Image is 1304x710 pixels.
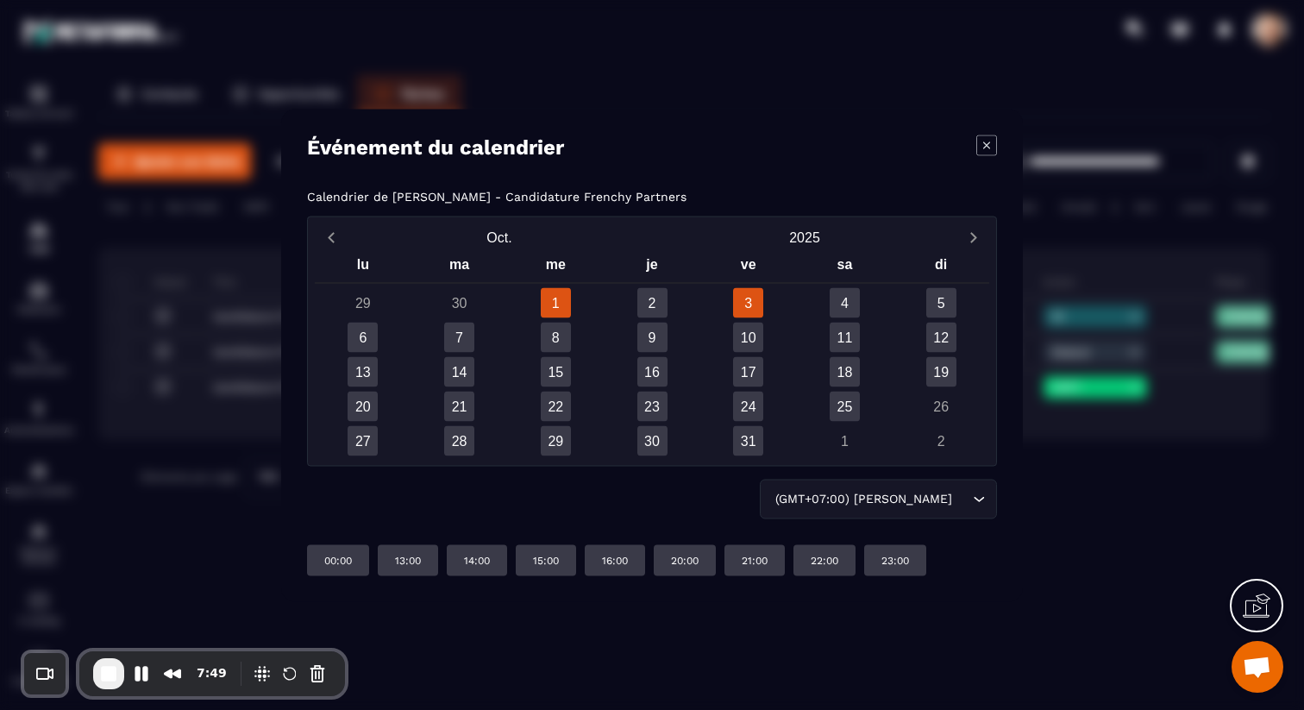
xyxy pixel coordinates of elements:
div: 28 [444,425,474,456]
div: Search for option [760,479,997,518]
div: Ouvrir le chat [1232,641,1283,693]
div: di [893,252,989,282]
div: 15 [541,356,571,386]
div: 21 [444,391,474,421]
button: Next month [957,225,989,248]
div: 30 [444,287,474,317]
h4: Événement du calendrier [307,135,564,159]
div: lu [315,252,411,282]
p: Calendrier de [PERSON_NAME] - Candidature Frenchy Partners [307,189,686,203]
div: 14 [444,356,474,386]
div: 7 [444,322,474,352]
div: 10 [733,322,763,352]
div: 16 [637,356,668,386]
p: 15:00 [533,553,559,567]
p: 00:00 [324,553,352,567]
div: me [507,252,604,282]
div: 27 [348,425,378,456]
div: 2 [926,425,956,456]
div: 12 [926,322,956,352]
div: 23 [637,391,668,421]
div: 1 [830,425,860,456]
div: 29 [541,425,571,456]
p: 23:00 [881,553,909,567]
div: Calendar wrapper [315,252,989,456]
p: 22:00 [811,553,838,567]
div: 1 [541,287,571,317]
div: 30 [637,425,668,456]
div: 8 [541,322,571,352]
div: 4 [830,287,860,317]
div: 6 [348,322,378,352]
p: 14:00 [464,553,490,567]
p: 16:00 [602,553,628,567]
button: Open years overlay [652,222,957,252]
div: Calendar days [315,287,989,456]
p: 13:00 [395,553,421,567]
div: 31 [733,425,763,456]
div: 19 [926,356,956,386]
span: (GMT+07:00) [PERSON_NAME] [771,489,956,508]
div: 9 [637,322,668,352]
div: 18 [830,356,860,386]
div: 22 [541,391,571,421]
p: 21:00 [742,553,768,567]
div: je [604,252,700,282]
p: 20:00 [671,553,699,567]
div: 29 [348,287,378,317]
div: 13 [348,356,378,386]
div: 17 [733,356,763,386]
div: 25 [830,391,860,421]
div: 2 [637,287,668,317]
button: Previous month [315,225,347,248]
div: ve [700,252,797,282]
div: 5 [926,287,956,317]
div: 11 [830,322,860,352]
div: ma [411,252,508,282]
input: Search for option [956,489,969,508]
button: Open months overlay [347,222,652,252]
div: 20 [348,391,378,421]
div: 3 [733,287,763,317]
div: 24 [733,391,763,421]
div: 26 [926,391,956,421]
div: sa [797,252,893,282]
